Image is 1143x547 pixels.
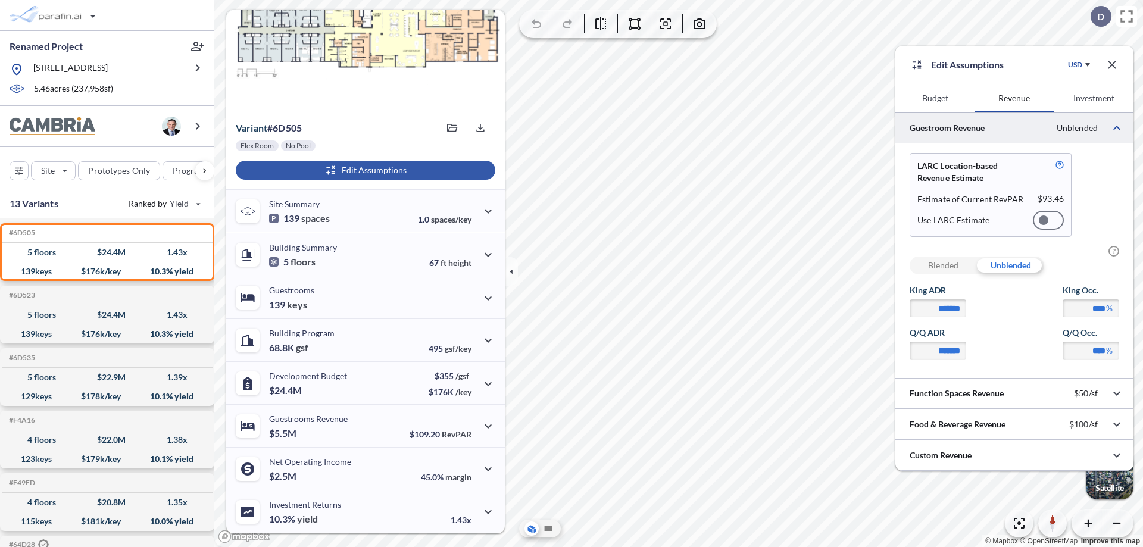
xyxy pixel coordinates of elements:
button: Edit Assumptions [236,161,495,180]
p: $50/sf [1074,388,1098,399]
p: 139 [269,212,330,224]
h5: Click to copy the code [7,416,35,424]
p: D [1097,11,1104,22]
p: Guestrooms [269,285,314,295]
p: $2.5M [269,470,298,482]
p: $109.20 [410,429,471,439]
label: King Occ. [1063,285,1119,296]
div: Blended [910,257,977,274]
button: Revenue [975,84,1054,112]
span: ft [441,258,446,268]
span: floors [291,256,316,268]
button: Site [31,161,76,180]
span: /key [455,387,471,397]
img: user logo [162,117,181,136]
p: $5.5M [269,427,298,439]
button: Ranked by Yield [119,194,208,213]
button: Investment [1054,84,1133,112]
p: Function Spaces Revenue [910,387,1004,399]
p: Development Budget [269,371,347,381]
p: 1.43x [451,515,471,525]
div: USD [1068,60,1082,70]
span: gsf [296,342,308,354]
p: 5.46 acres ( 237,958 sf) [34,83,113,96]
button: Prototypes Only [78,161,160,180]
p: Building Program [269,328,335,338]
p: Program [173,165,206,177]
p: No Pool [286,141,311,151]
span: RevPAR [442,429,471,439]
p: Use LARC Estimate [917,215,989,226]
p: Food & Beverage Revenue [910,418,1005,430]
p: Building Summary [269,242,337,252]
p: $100/sf [1069,419,1098,430]
p: Edit Assumptions [931,58,1004,72]
p: Flex Room [241,141,274,151]
span: height [448,258,471,268]
p: 495 [429,343,471,354]
h5: Click to copy the code [7,354,35,362]
a: OpenStreetMap [1020,537,1078,545]
p: Renamed Project [10,40,83,53]
button: Aerial View [524,521,539,536]
p: 5 [269,256,316,268]
p: Investment Returns [269,499,341,510]
p: [STREET_ADDRESS] [33,62,108,77]
span: Variant [236,122,267,133]
button: Site Plan [541,521,555,536]
p: LARC Location-based Revenue Estimate [917,160,1028,184]
p: 68.8K [269,342,308,354]
h5: Click to copy the code [7,291,35,299]
a: Mapbox homepage [218,530,270,543]
label: King ADR [910,285,966,296]
img: Switcher Image [1086,452,1133,499]
a: Mapbox [985,537,1018,545]
span: ? [1108,246,1119,257]
p: Net Operating Income [269,457,351,467]
p: 13 Variants [10,196,58,211]
p: $176K [429,387,471,397]
p: 10.3% [269,513,318,525]
span: gsf/key [445,343,471,354]
p: 67 [429,258,471,268]
button: Budget [895,84,975,112]
h5: Click to copy the code [7,229,35,237]
button: Program [163,161,227,180]
p: $24.4M [269,385,304,396]
span: Yield [170,198,189,210]
p: 1.0 [418,214,471,224]
span: keys [287,299,307,311]
p: Estimate of Current RevPAR [917,193,1024,205]
p: Site Summary [269,199,320,209]
button: Switcher ImageSatellite [1086,452,1133,499]
span: yield [297,513,318,525]
img: BrandImage [10,117,95,136]
p: $355 [429,371,471,381]
p: $ 93.46 [1038,193,1064,205]
h5: Click to copy the code [7,479,35,487]
div: Unblended [977,257,1044,274]
p: Prototypes Only [88,165,150,177]
a: Improve this map [1081,537,1140,545]
p: Custom Revenue [910,449,972,461]
span: spaces [301,212,330,224]
p: # 6d505 [236,122,302,134]
span: /gsf [455,371,469,381]
label: % [1106,302,1113,314]
p: Guestrooms Revenue [269,414,348,424]
p: Satellite [1095,483,1124,493]
p: 139 [269,299,307,311]
span: spaces/key [431,214,471,224]
span: margin [445,472,471,482]
p: 45.0% [421,472,471,482]
label: Q/Q Occ. [1063,327,1119,339]
label: Q/Q ADR [910,327,966,339]
p: Site [41,165,55,177]
label: % [1106,345,1113,357]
